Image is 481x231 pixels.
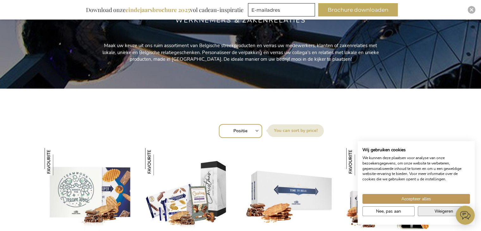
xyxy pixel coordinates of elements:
[362,155,470,182] p: We kunnen deze plaatsen voor analyse van onze bezoekersgegevens, om onze website te verbeteren, g...
[83,3,246,16] div: Download onze vol cadeau-inspiratie
[248,3,317,18] form: marketing offers and promotions
[456,206,475,225] iframe: belco-activator-frame
[362,194,470,204] button: Accepteer alle cookies
[470,8,473,12] img: Close
[45,148,72,175] img: Jules Destrooper Jules' Finest Geschenkbox
[126,6,190,14] b: eindejaarsbrochure 2025
[145,148,172,175] img: The Perfect Temptations Box
[362,147,470,153] h2: Wij gebruiken cookies
[401,196,431,202] span: Accepteer alles
[435,208,453,215] span: Weigeren
[248,3,315,16] input: E-mailadres
[98,42,383,63] p: Maak uw keuze uit ons ruim assortiment van Belgische streekproducten en verras uw medewerkers, kl...
[318,3,398,16] button: Brochure downloaden
[468,6,475,14] div: Close
[346,148,373,175] img: Jules Destrooper Ultimate Biscuits Gift Set
[376,208,401,215] span: Nee, pas aan
[418,206,470,216] button: Alle cookies weigeren
[268,124,324,137] label: Sorteer op
[362,206,415,216] button: Pas cookie voorkeuren aan
[122,9,359,24] h2: Artisanale Belgische producten voor uw werknemers & zakenrelaties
